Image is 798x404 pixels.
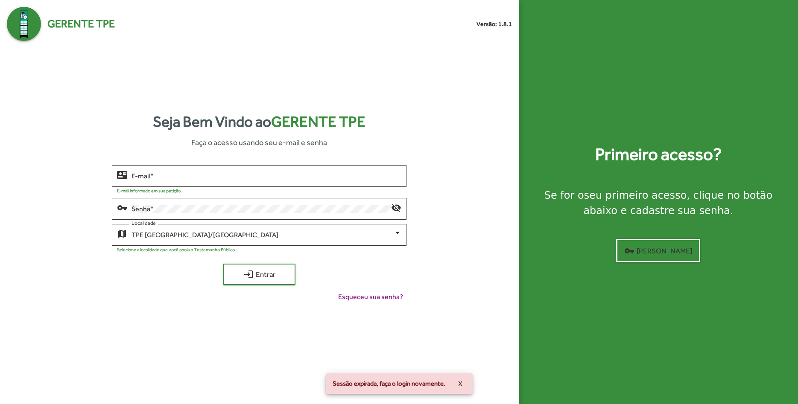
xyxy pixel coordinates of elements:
span: Sessão expirada, faça o login novamente. [333,379,445,388]
strong: Seja Bem Vindo ao [153,110,365,133]
mat-icon: login [243,269,254,279]
mat-icon: vpn_key [624,246,634,256]
span: TPE [GEOGRAPHIC_DATA]/[GEOGRAPHIC_DATA] [132,231,278,239]
mat-icon: contact_mail [117,169,127,180]
img: Logo Gerente [7,7,41,41]
span: Gerente TPE [271,113,365,130]
span: Entrar [231,267,288,282]
button: [PERSON_NAME] [616,239,700,262]
mat-icon: vpn_key [117,202,127,212]
span: Gerente TPE [47,16,115,32]
button: X [451,376,469,391]
span: Esqueceu sua senha? [338,292,403,302]
span: X [458,376,462,391]
div: Se for o , clique no botão abaixo e cadastre sua senha. [529,188,788,218]
mat-hint: E-mail informado em sua petição. [117,188,182,193]
span: [PERSON_NAME] [624,243,692,259]
button: Entrar [223,264,295,285]
strong: seu primeiro acesso [584,189,687,201]
mat-icon: visibility_off [391,202,401,212]
mat-icon: map [117,228,127,238]
mat-hint: Selecione a localidade que você apoia o Testemunho Público. [117,247,236,252]
strong: Primeiro acesso? [595,142,722,167]
span: Faça o acesso usando seu e-mail e senha [191,137,327,148]
small: Versão: 1.8.1 [476,20,512,29]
